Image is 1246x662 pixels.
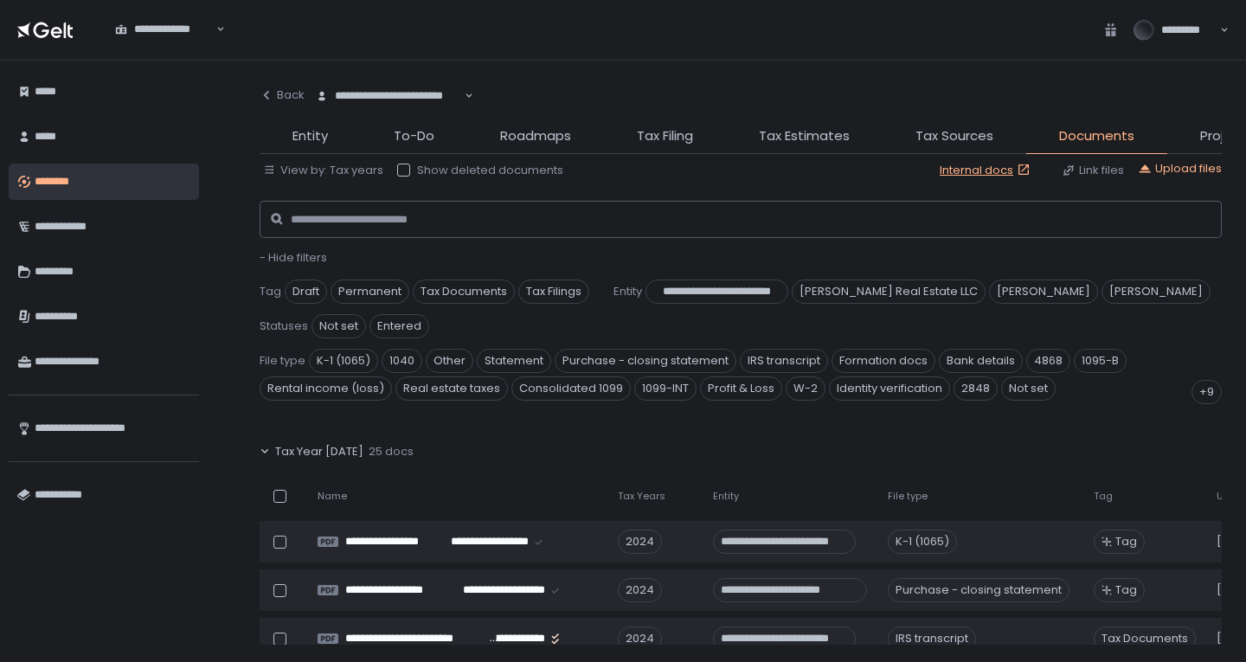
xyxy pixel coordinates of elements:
[1059,126,1134,146] span: Documents
[395,376,508,401] span: Real estate taxes
[260,376,392,401] span: Rental income (loss)
[1138,161,1222,177] button: Upload files
[104,11,225,48] div: Search for option
[1115,534,1137,550] span: Tag
[989,280,1098,304] span: [PERSON_NAME]
[285,280,327,304] span: Draft
[1191,380,1222,404] div: +9
[260,318,308,334] span: Statuses
[382,349,422,373] span: 1040
[292,126,328,146] span: Entity
[740,349,828,373] span: IRS transcript
[260,250,327,266] button: - Hide filters
[888,578,1069,602] div: Purchase - closing statement
[305,78,473,114] div: Search for option
[618,490,665,503] span: Tax Years
[462,87,463,105] input: Search for option
[1115,582,1137,598] span: Tag
[477,349,551,373] span: Statement
[511,376,631,401] span: Consolidated 1099
[260,78,305,112] button: Back
[618,578,662,602] div: 2024
[426,349,473,373] span: Other
[888,627,976,651] div: IRS transcript
[518,280,589,304] span: Tax Filings
[1026,349,1070,373] span: 4868
[940,163,1034,178] a: Internal docs
[713,490,739,503] span: Entity
[331,280,409,304] span: Permanent
[500,126,571,146] span: Roadmaps
[369,314,429,338] span: Entered
[1074,349,1127,373] span: 1095-B
[260,353,305,369] span: File type
[369,444,414,460] span: 25 docs
[555,349,736,373] span: Purchase - closing statement
[829,376,950,401] span: Identity verification
[1001,376,1056,401] span: Not set
[260,249,327,266] span: - Hide filters
[792,280,986,304] span: [PERSON_NAME] Real Estate LLC
[318,490,347,503] span: Name
[1062,163,1124,178] button: Link files
[275,444,363,460] span: Tax Year [DATE]
[214,21,215,38] input: Search for option
[1101,280,1211,304] span: [PERSON_NAME]
[413,280,515,304] span: Tax Documents
[915,126,993,146] span: Tax Sources
[394,126,434,146] span: To-Do
[939,349,1023,373] span: Bank details
[309,349,378,373] span: K-1 (1065)
[832,349,935,373] span: Formation docs
[260,284,281,299] span: Tag
[1094,627,1196,651] span: Tax Documents
[311,314,366,338] span: Not set
[634,376,697,401] span: 1099-INT
[1094,490,1113,503] span: Tag
[954,376,998,401] span: 2848
[618,530,662,554] div: 2024
[888,490,928,503] span: File type
[618,627,662,651] div: 2024
[888,530,957,554] div: K-1 (1065)
[637,126,693,146] span: Tax Filing
[700,376,782,401] span: Profit & Loss
[786,376,825,401] span: W-2
[759,126,850,146] span: Tax Estimates
[613,284,642,299] span: Entity
[263,163,383,178] button: View by: Tax years
[260,87,305,103] div: Back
